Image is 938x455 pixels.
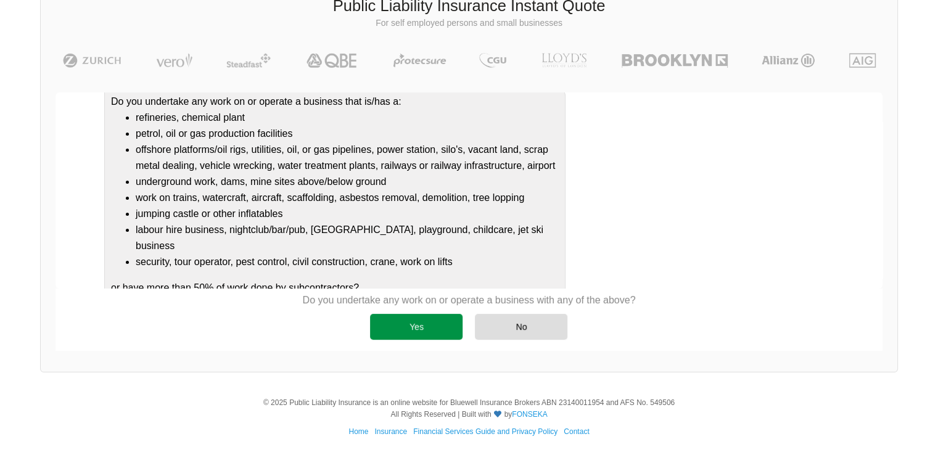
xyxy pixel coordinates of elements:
[844,53,881,68] img: AIG | Public Liability Insurance
[413,427,557,436] a: Financial Services Guide and Privacy Policy
[755,53,821,68] img: Allianz | Public Liability Insurance
[370,314,463,340] div: Yes
[136,110,559,126] li: refineries, chemical plant
[136,206,559,222] li: jumping castle or other inflatables
[475,314,567,340] div: No
[136,254,559,270] li: security, tour operator, pest control, civil construction, crane, work on lifts
[57,53,127,68] img: Zurich | Public Liability Insurance
[221,53,276,68] img: Steadfast | Public Liability Insurance
[617,53,732,68] img: Brooklyn | Public Liability Insurance
[535,53,594,68] img: LLOYD's | Public Liability Insurance
[150,53,198,68] img: Vero | Public Liability Insurance
[374,427,407,436] a: Insurance
[299,53,366,68] img: QBE | Public Liability Insurance
[512,410,547,419] a: FONSEKA
[136,190,559,206] li: work on trains, watercraft, aircraft, scaffolding, asbestos removal, demolition, tree lopping
[136,126,559,142] li: petrol, oil or gas production facilities
[104,87,566,303] div: Do you undertake any work on or operate a business that is/has a: or have more than 50% of work d...
[50,17,888,30] p: For self employed persons and small businesses
[136,174,559,190] li: underground work, dams, mine sites above/below ground
[564,427,589,436] a: Contact
[474,53,511,68] img: CGU | Public Liability Insurance
[348,427,368,436] a: Home
[136,222,559,254] li: labour hire business, nightclub/bar/pub, [GEOGRAPHIC_DATA], playground, childcare, jet ski business
[136,142,559,174] li: offshore platforms/oil rigs, utilities, oil, or gas pipelines, power station, silo's, vacant land...
[303,293,636,307] p: Do you undertake any work on or operate a business with any of the above?
[389,53,451,68] img: Protecsure | Public Liability Insurance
